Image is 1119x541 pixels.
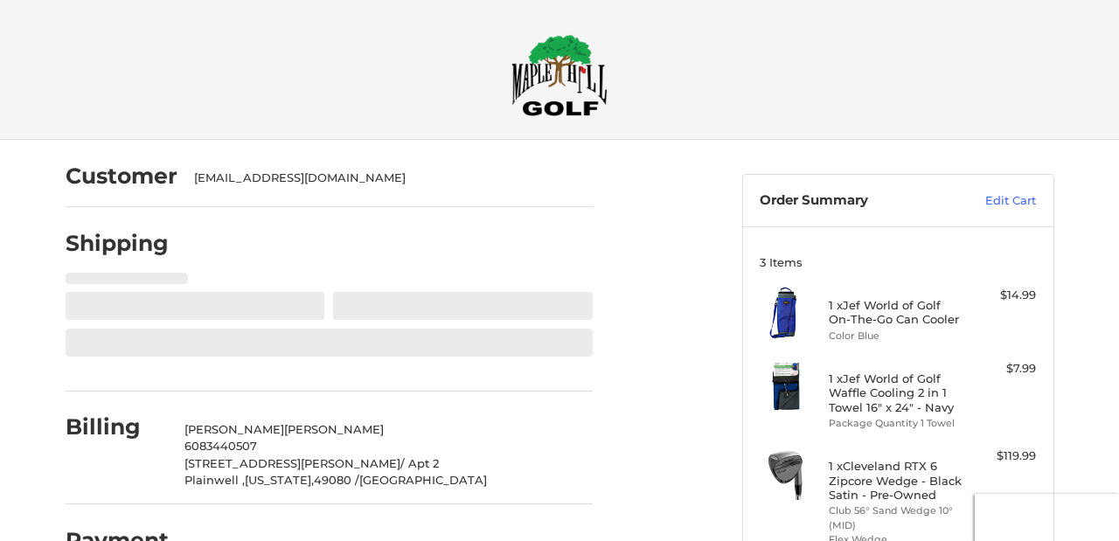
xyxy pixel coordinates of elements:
[194,170,575,187] div: [EMAIL_ADDRESS][DOMAIN_NAME]
[967,360,1036,378] div: $7.99
[967,287,1036,304] div: $14.99
[359,473,487,487] span: [GEOGRAPHIC_DATA]
[511,34,608,116] img: Maple Hill Golf
[829,416,963,431] li: Package Quantity 1 Towel
[829,459,963,502] h4: 1 x Cleveland RTX 6 Zipcore Wedge - Black Satin - Pre-Owned
[66,163,177,190] h2: Customer
[829,298,963,327] h4: 1 x Jef World of Golf On-The-Go Can Cooler
[760,255,1036,269] h3: 3 Items
[760,192,948,210] h3: Order Summary
[284,422,384,436] span: [PERSON_NAME]
[829,371,963,414] h4: 1 x Jef World of Golf Waffle Cooling 2 in 1 Towel 16" x 24" - Navy
[184,473,245,487] span: Plainwell ,
[967,447,1036,465] div: $119.99
[66,230,169,257] h2: Shipping
[245,473,314,487] span: [US_STATE],
[184,422,284,436] span: [PERSON_NAME]
[948,192,1036,210] a: Edit Cart
[829,329,963,343] li: Color Blue
[184,456,400,470] span: [STREET_ADDRESS][PERSON_NAME]
[314,473,359,487] span: 49080 /
[184,439,257,453] span: 6083440507
[400,456,439,470] span: / Apt 2
[975,494,1119,541] iframe: Google Customer Reviews
[829,503,963,532] li: Club 56° Sand Wedge 10° (MID)
[66,413,168,440] h2: Billing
